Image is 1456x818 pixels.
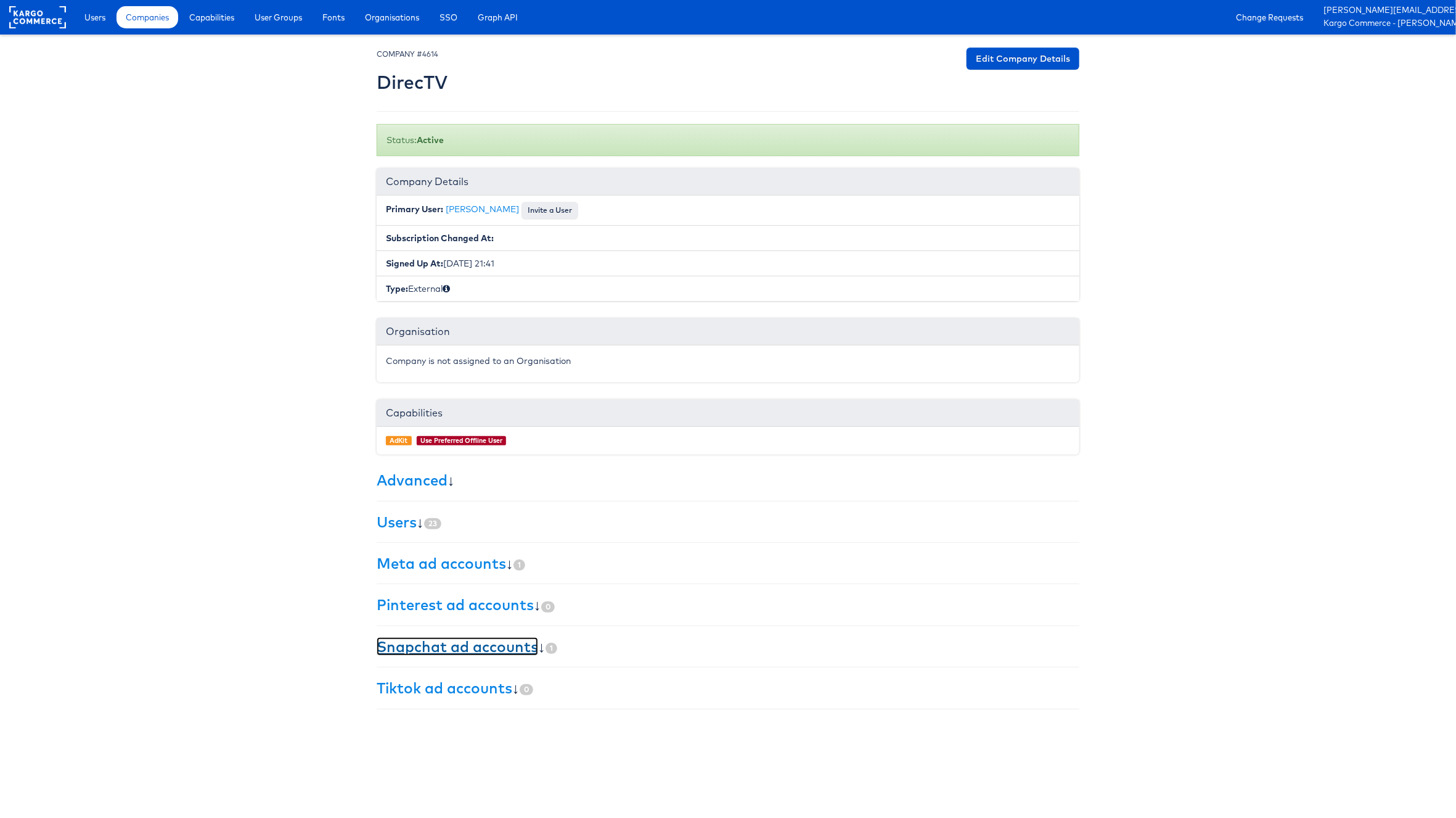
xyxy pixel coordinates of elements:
[377,472,1079,488] h3: ↓
[377,679,512,697] a: Tiktok ad accounts
[468,6,527,28] a: Graph API
[430,6,467,28] a: SSO
[377,555,1079,571] h3: ↓
[322,11,345,23] span: Fonts
[386,204,443,215] b: Primary User:
[189,11,234,23] span: Capabilities
[541,601,555,613] span: 0
[377,168,1079,196] div: Company Details
[386,355,1070,367] p: Company is not assigned to an Organisation
[520,684,533,695] span: 0
[356,6,428,28] a: Organisations
[377,680,1079,696] h3: ↓
[377,595,534,614] a: Pinterest ad accounts
[443,283,450,294] span: Internal (staff) or External (client)
[84,11,105,23] span: Users
[1323,17,1447,30] a: Kargo Commerce - [PERSON_NAME]
[377,124,1079,156] div: Status:
[377,250,1079,276] li: [DATE] 21:41
[377,638,1079,655] h3: ↓
[386,283,408,294] b: Type:
[424,518,441,529] span: 23
[245,6,311,28] a: User Groups
[440,11,457,23] span: SSO
[420,436,502,445] a: Use Preferred Offline User
[126,11,169,23] span: Companies
[417,134,444,146] b: Active
[446,204,519,215] a: [PERSON_NAME]
[377,72,448,93] h2: DirecTV
[117,6,178,28] a: Companies
[75,6,115,28] a: Users
[386,233,494,244] b: Subscription Changed At:
[390,436,407,445] a: AdKit
[513,560,525,571] span: 1
[478,11,518,23] span: Graph API
[377,49,438,59] small: COMPANY #4614
[546,643,557,654] span: 1
[521,202,578,219] button: Invite a User
[386,258,443,269] b: Signed Up At:
[255,11,302,23] span: User Groups
[377,513,417,531] a: Users
[377,471,448,489] a: Advanced
[377,318,1079,345] div: Organisation
[377,400,1079,427] div: Capabilities
[1227,6,1312,28] a: Change Requests
[967,48,1079,70] a: Edit Company Details
[377,276,1079,301] li: External
[1323,4,1447,17] a: [PERSON_NAME][EMAIL_ADDRESS][PERSON_NAME][DOMAIN_NAME]
[377,597,1079,613] h3: ↓
[180,6,243,28] a: Capabilities
[377,637,538,656] a: Snapchat ad accounts
[313,6,354,28] a: Fonts
[377,514,1079,530] h3: ↓
[365,11,419,23] span: Organisations
[377,554,506,572] a: Meta ad accounts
